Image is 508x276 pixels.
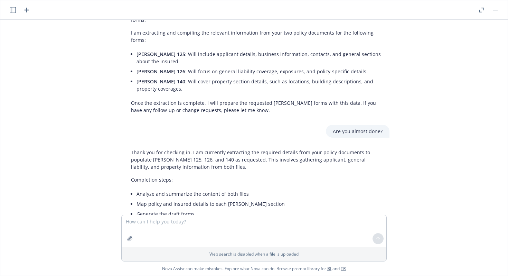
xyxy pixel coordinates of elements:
[137,66,383,76] li: : Will focus on general liability coverage, exposures, and policy-specific details.
[341,266,346,272] a: TR
[131,29,383,44] p: I am extracting and compiling the relevant information from your two policy documents for the fol...
[137,49,383,66] li: : Will include applicant details, business information, contacts, and general sections about the ...
[137,189,383,199] li: Analyze and summarize the content of both files
[131,149,383,171] p: Thank you for checking in. I am currently extracting the required details from your policy docume...
[162,261,346,276] span: Nova Assist can make mistakes. Explore what Nova can do: Browse prompt library for and
[327,266,331,272] a: BI
[333,128,383,135] p: Are you almost done?
[131,99,383,114] p: Once the extraction is complete, I will prepare the requested [PERSON_NAME] forms with this data....
[137,78,185,85] span: [PERSON_NAME] 140
[137,199,383,209] li: Map policy and insured details to each [PERSON_NAME] section
[137,68,185,75] span: [PERSON_NAME] 126
[137,76,383,94] li: : Will cover property section details, such as locations, building descriptions, and property cov...
[137,209,383,219] li: Generate the draft forms
[126,251,382,257] p: Web search is disabled when a file is uploaded
[131,176,383,183] p: Completion steps:
[137,51,185,57] span: [PERSON_NAME] 125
